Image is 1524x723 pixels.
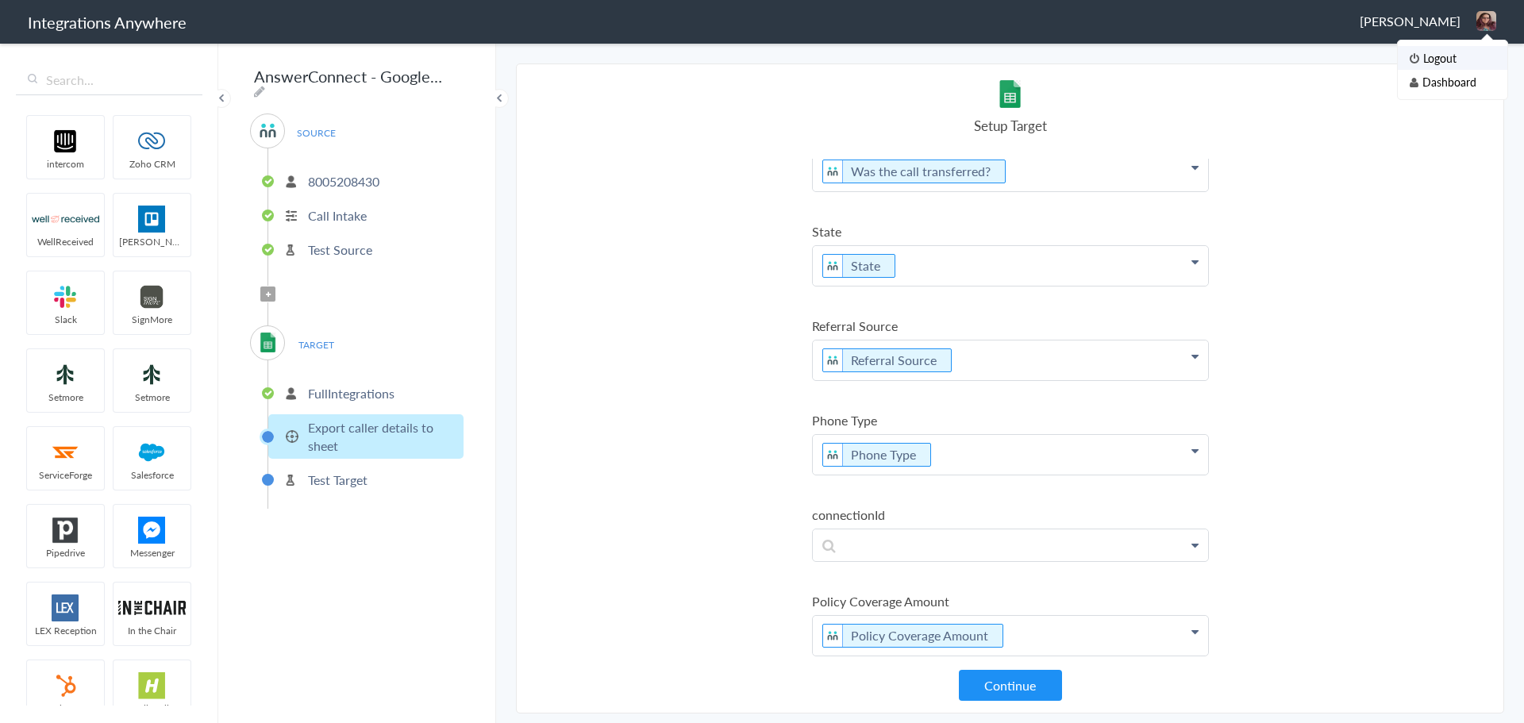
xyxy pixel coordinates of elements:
[16,65,202,95] input: Search...
[286,122,346,144] span: SOURCE
[308,471,368,489] p: Test Target
[27,468,104,482] span: ServiceForge
[32,206,99,233] img: wr-logo.svg
[114,235,190,248] span: [PERSON_NAME]
[118,206,186,233] img: trello.png
[118,672,186,699] img: hs-app-logo.svg
[308,206,367,225] p: Call Intake
[286,334,346,356] span: TARGET
[118,594,186,621] img: inch-logo.svg
[823,625,843,647] img: answerconnect-logo.svg
[32,361,99,388] img: setmoreNew.jpg
[114,546,190,560] span: Messenger
[28,11,187,33] h1: Integrations Anywhere
[812,222,1209,240] label: State
[27,390,104,404] span: Setmore
[812,116,1209,135] h4: Setup Target
[823,255,843,277] img: answerconnect-logo.svg
[822,254,895,278] li: State
[1360,12,1460,30] span: [PERSON_NAME]
[308,172,379,190] p: 8005208430
[118,517,186,544] img: FBM.png
[812,317,1209,335] label: Referral Source
[27,235,104,248] span: WellReceived
[823,349,843,371] img: answerconnect-logo.svg
[114,468,190,482] span: Salesforce
[812,506,1209,524] label: connectionId
[118,283,186,310] img: signmore-logo.png
[27,313,104,326] span: Slack
[812,411,1209,429] label: Phone Type
[32,128,99,155] img: intercom-logo.svg
[32,594,99,621] img: lex-app-logo.svg
[1398,70,1507,94] li: Dashboard
[27,624,104,637] span: LEX Reception
[308,418,460,455] p: Export caller details to sheet
[118,439,186,466] img: salesforce-logo.svg
[308,240,372,259] p: Test Source
[32,283,99,310] img: slack-logo.svg
[959,670,1062,701] button: Continue
[114,157,190,171] span: Zoho CRM
[118,361,186,388] img: setmoreNew.jpg
[114,390,190,404] span: Setmore
[822,160,1006,183] li: Was the call transferred?
[32,439,99,466] img: serviceforge-icon.png
[308,384,394,402] p: FullIntegrations
[822,348,952,372] li: Referral Source
[32,517,99,544] img: pipedrive.png
[114,313,190,326] span: SignMore
[118,128,186,155] img: zoho-logo.svg
[823,444,843,466] img: answerconnect-logo.svg
[822,443,931,467] li: Phone Type
[1398,46,1507,70] li: Logout
[996,80,1024,108] img: GoogleSheetLogo.png
[258,121,278,140] img: answerconnect-logo.svg
[822,624,1003,648] li: Policy Coverage Amount
[114,702,190,715] span: HelloSells
[27,546,104,560] span: Pipedrive
[114,624,190,637] span: In the Chair
[27,157,104,171] span: intercom
[812,592,1209,610] label: Policy Coverage Amount
[823,160,843,183] img: answerconnect-logo.svg
[27,702,104,715] span: HubSpot
[258,333,278,352] img: GoogleSheetLogo.png
[1476,11,1496,31] img: 20240306-150956.jpg
[32,672,99,699] img: hubspot-logo.svg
